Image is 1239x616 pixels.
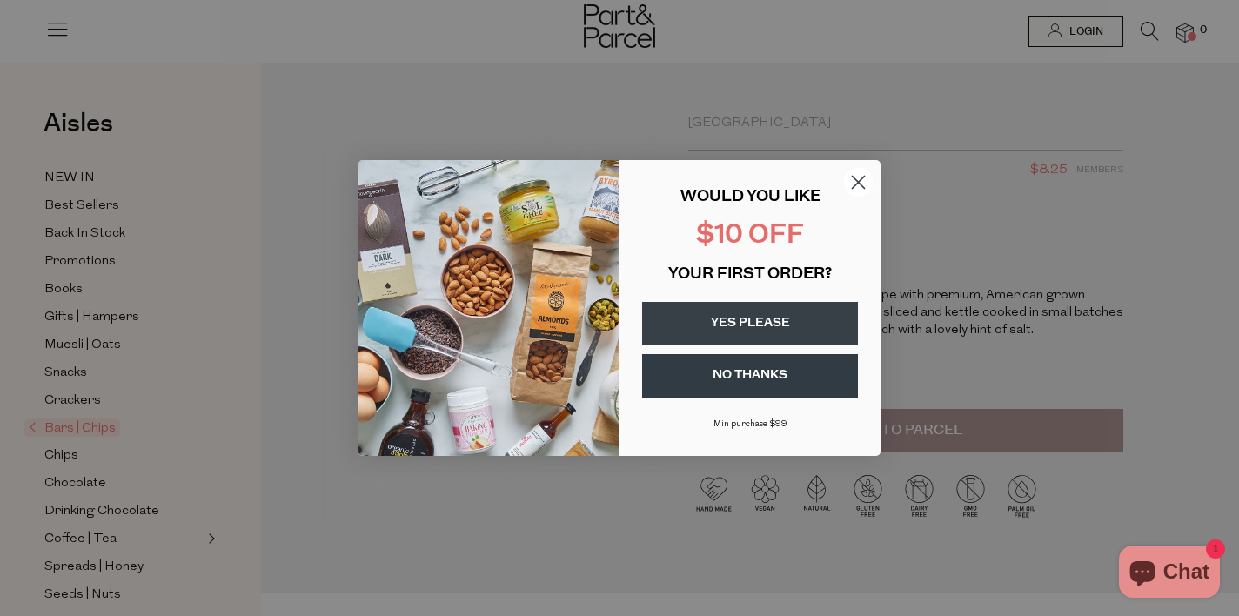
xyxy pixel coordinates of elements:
span: YOUR FIRST ORDER? [668,267,832,283]
span: Min purchase $99 [713,419,787,429]
button: YES PLEASE [642,302,858,345]
button: Close dialog [843,167,874,198]
img: 43fba0fb-7538-40bc-babb-ffb1a4d097bc.jpeg [358,160,619,456]
button: NO THANKS [642,354,858,398]
span: $10 OFF [696,223,804,250]
span: WOULD YOU LIKE [680,190,820,205]
inbox-online-store-chat: Shopify online store chat [1114,546,1225,602]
